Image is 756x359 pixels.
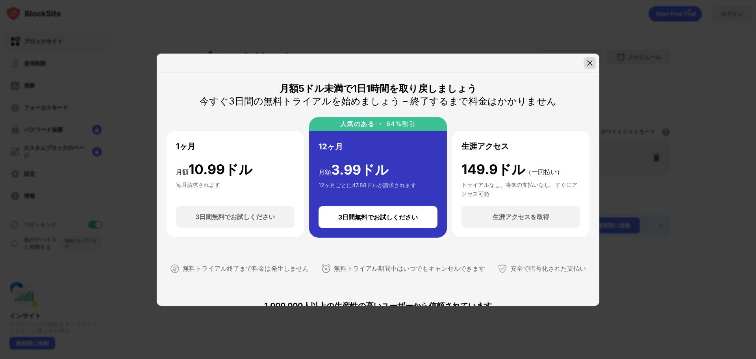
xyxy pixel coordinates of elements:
[461,161,525,177] font: 149.9ドル
[264,301,492,311] font: 1,000,000人以上の生産性の高いユーザーから信頼されています
[176,181,220,188] font: 毎月請求されます
[338,213,418,221] font: 3日間無料でお試しください
[334,264,485,272] font: 無料トライアル期間中はいつでもキャンセルできます
[386,120,416,128] font: 64%割引
[176,141,195,151] font: 1ヶ月
[195,213,275,221] font: 3日間無料でお試しください
[340,120,384,128] font: 人気のある ・
[189,161,225,177] font: 10.99
[461,141,509,151] font: 生涯アクセス
[361,162,389,178] font: ドル
[525,168,563,176] font: （一回払い）
[510,264,586,272] font: 安全で暗号化された支払い
[319,168,331,176] font: 月額
[498,264,507,273] img: 安全な支払い
[200,95,556,107] font: 今すぐ3日間の無料トライアルを始めましょう – 終了するまで料金はかかりません
[461,181,577,197] font: トライアルなし、将来の支払いなし、すぐにアクセス可能
[176,168,189,176] font: 月額
[170,264,180,273] img: 支払わない
[321,264,331,273] img: いつでもキャンセル可能
[280,83,477,94] font: 月額5ドル未満で1日1時間を取り戻しましょう
[319,142,343,151] font: 12ヶ月
[183,264,309,272] font: 無料トライアル終了まで料金は発生しません
[331,162,361,178] font: 3.99
[225,161,252,177] font: ドル
[319,182,416,188] font: 12ヶ月ごとに47.88ドルが請求されます
[493,213,549,221] font: 生涯アクセスを取得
